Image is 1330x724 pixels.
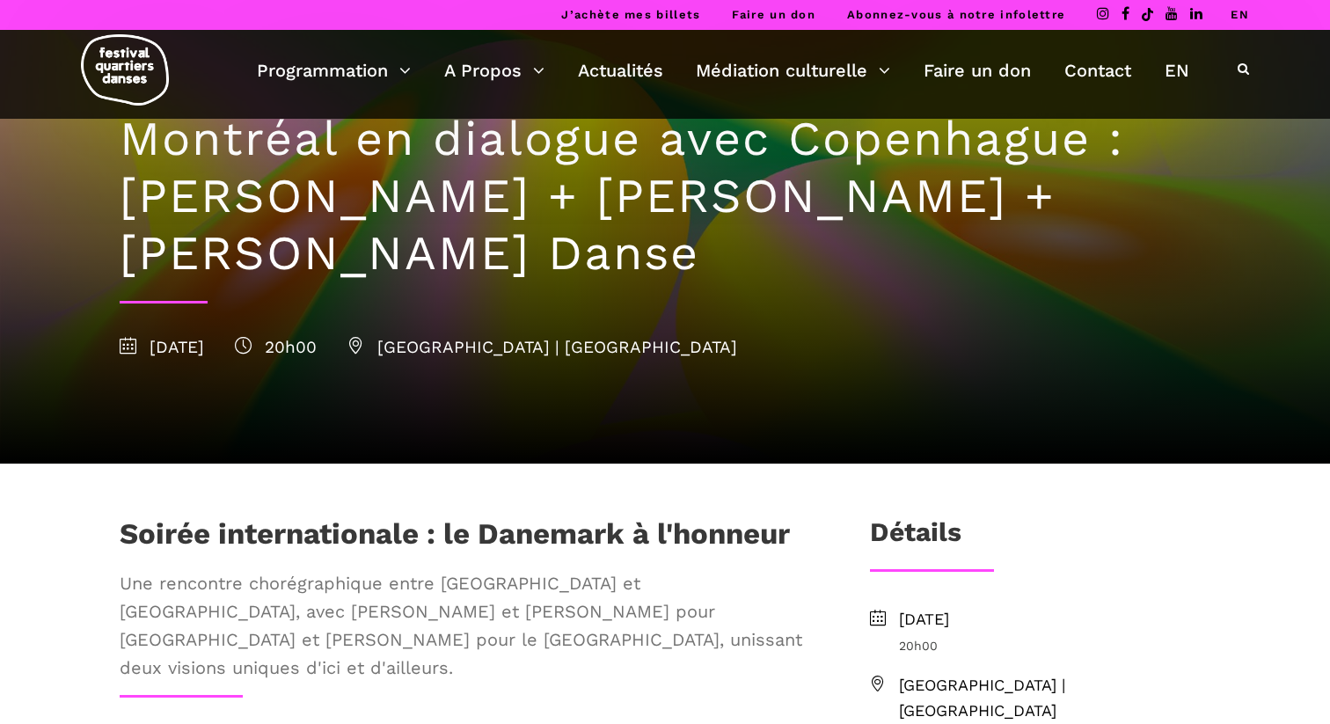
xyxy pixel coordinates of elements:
[81,34,169,106] img: logo-fqd-med
[561,8,700,21] a: J’achète mes billets
[732,8,815,21] a: Faire un don
[899,673,1210,724] span: [GEOGRAPHIC_DATA] | [GEOGRAPHIC_DATA]
[578,55,663,85] a: Actualités
[235,337,317,357] span: 20h00
[347,337,737,357] span: [GEOGRAPHIC_DATA] | [GEOGRAPHIC_DATA]
[847,8,1065,21] a: Abonnez-vous à notre infolettre
[924,55,1031,85] a: Faire un don
[696,55,890,85] a: Médiation culturelle
[1064,55,1131,85] a: Contact
[444,55,544,85] a: A Propos
[1165,55,1189,85] a: EN
[120,516,790,560] h1: Soirée internationale : le Danemark à l'honneur
[1231,8,1249,21] a: EN
[899,607,1210,633] span: [DATE]
[257,55,411,85] a: Programmation
[120,569,813,682] span: Une rencontre chorégraphique entre [GEOGRAPHIC_DATA] et [GEOGRAPHIC_DATA], avec [PERSON_NAME] et ...
[120,111,1210,282] h1: Montréal en dialogue avec Copenhague : [PERSON_NAME] + [PERSON_NAME] + [PERSON_NAME] Danse
[899,636,1210,655] span: 20h00
[870,516,961,560] h3: Détails
[120,337,204,357] span: [DATE]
